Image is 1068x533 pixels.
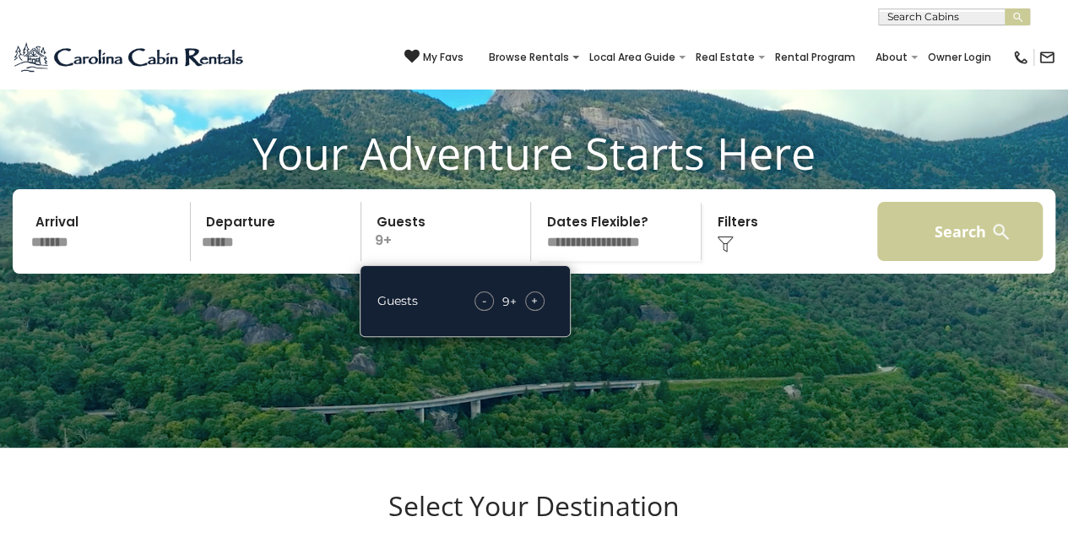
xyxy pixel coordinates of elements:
a: Owner Login [919,46,1000,69]
button: Search [877,202,1043,261]
img: search-regular-white.png [990,221,1011,242]
a: About [867,46,916,69]
span: + [531,292,538,309]
a: Rental Program [767,46,864,69]
img: phone-regular-black.png [1012,49,1029,66]
a: My Favs [404,49,464,66]
h5: Guests [377,295,418,307]
div: 9 [502,293,510,310]
p: 9+ [366,202,531,261]
img: Blue-2.png [13,41,247,74]
a: Local Area Guide [581,46,684,69]
span: - [482,292,486,309]
h1: Your Adventure Starts Here [13,127,1055,179]
a: Real Estate [687,46,763,69]
img: mail-regular-black.png [1038,49,1055,66]
span: My Favs [423,50,464,65]
img: filter--v1.png [717,236,734,253]
a: Browse Rentals [480,46,577,69]
div: + [466,291,553,311]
